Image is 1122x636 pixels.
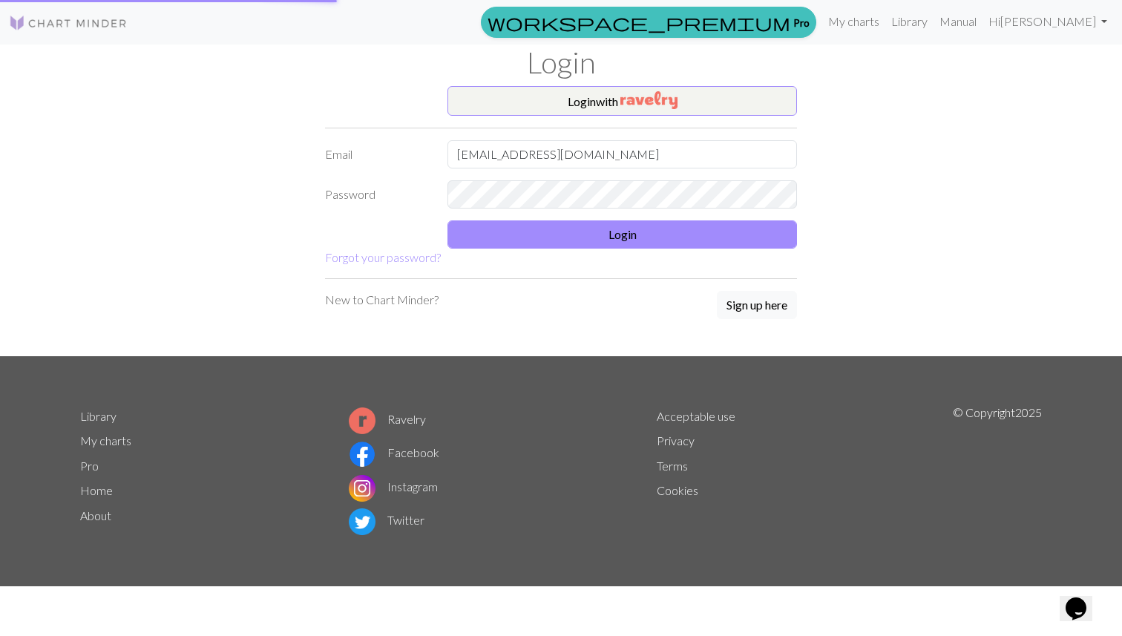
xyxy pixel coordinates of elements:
button: Login [447,220,797,249]
a: Pro [80,459,99,473]
img: Instagram logo [349,475,375,502]
label: Password [316,180,439,209]
a: Hi[PERSON_NAME] [982,7,1113,36]
a: Manual [934,7,982,36]
a: Pro [481,7,816,38]
img: Ravelry logo [349,407,375,434]
span: workspace_premium [488,12,790,33]
a: Ravelry [349,412,426,426]
p: © Copyright 2025 [953,404,1042,539]
a: Library [80,409,117,423]
a: My charts [80,433,131,448]
button: Loginwith [447,86,797,116]
h1: Login [71,45,1051,80]
a: Terms [657,459,688,473]
a: My charts [822,7,885,36]
img: Ravelry [620,91,678,109]
a: Acceptable use [657,409,735,423]
img: Logo [9,14,128,32]
img: Facebook logo [349,441,375,468]
a: Instagram [349,479,438,494]
a: Sign up here [717,291,797,321]
a: Facebook [349,445,439,459]
a: Forgot your password? [325,250,441,264]
label: Email [316,140,439,168]
a: Twitter [349,513,424,527]
iframe: chat widget [1060,577,1107,621]
a: Library [885,7,934,36]
a: Home [80,483,113,497]
p: New to Chart Minder? [325,291,439,309]
img: Twitter logo [349,508,375,535]
a: About [80,508,111,522]
a: Cookies [657,483,698,497]
a: Privacy [657,433,695,448]
button: Sign up here [717,291,797,319]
